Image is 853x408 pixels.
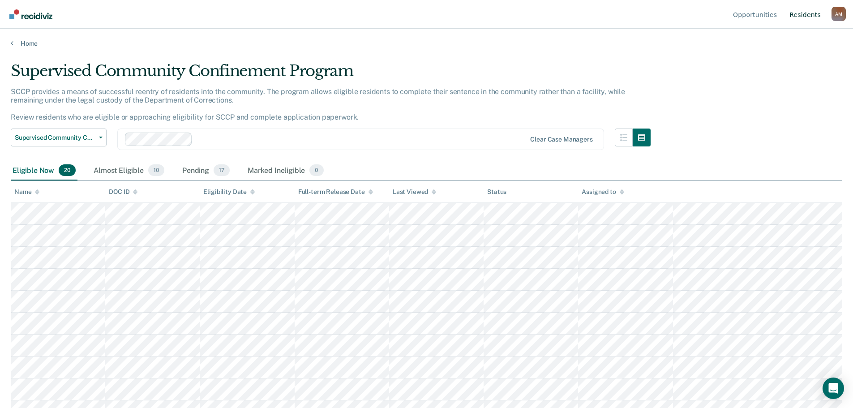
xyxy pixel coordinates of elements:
[180,161,231,180] div: Pending17
[214,164,230,176] span: 17
[582,188,624,196] div: Assigned to
[92,161,166,180] div: Almost Eligible10
[11,39,842,47] a: Home
[393,188,436,196] div: Last Viewed
[530,136,592,143] div: Clear case managers
[59,164,76,176] span: 20
[148,164,164,176] span: 10
[832,7,846,21] div: A M
[14,188,39,196] div: Name
[832,7,846,21] button: Profile dropdown button
[487,188,506,196] div: Status
[11,161,77,180] div: Eligible Now20
[298,188,373,196] div: Full-term Release Date
[15,134,95,142] span: Supervised Community Confinement Program
[246,161,326,180] div: Marked Ineligible0
[309,164,323,176] span: 0
[9,9,52,19] img: Recidiviz
[203,188,255,196] div: Eligibility Date
[11,62,651,87] div: Supervised Community Confinement Program
[823,378,844,399] div: Open Intercom Messenger
[11,87,625,122] p: SCCP provides a means of successful reentry of residents into the community. The program allows e...
[11,129,107,146] button: Supervised Community Confinement Program
[109,188,137,196] div: DOC ID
